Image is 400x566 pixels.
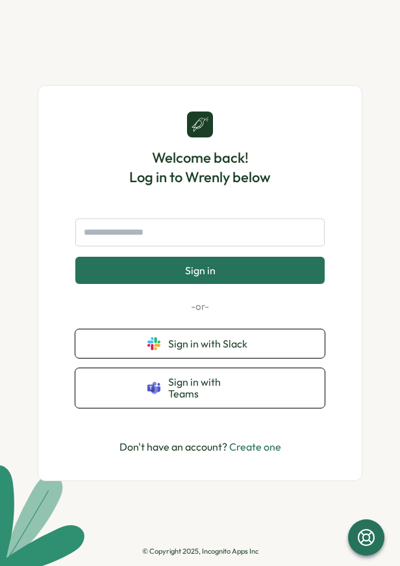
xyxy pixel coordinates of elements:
span: Sign in with Teams [168,376,253,400]
span: Sign in [185,265,216,276]
span: Sign in with Slack [168,338,253,349]
button: Sign in with Slack [75,329,325,358]
h1: Welcome back! Log in to Wrenly below [129,148,271,188]
button: Sign in [75,257,325,284]
p: © Copyright 2025, Incognito Apps Inc [142,547,258,556]
p: Don't have an account? [119,439,281,455]
p: -or- [75,300,325,314]
a: Create one [229,440,281,453]
button: Sign in with Teams [75,368,325,408]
